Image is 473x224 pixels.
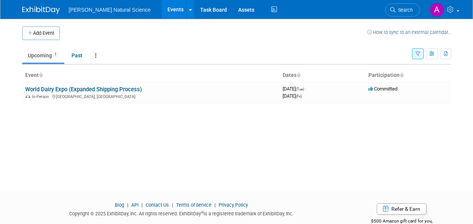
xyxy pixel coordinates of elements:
[69,7,151,13] span: [PERSON_NAME] Natural Science
[52,52,59,57] span: 1
[367,29,451,35] a: How to sync to an external calendar...
[395,7,413,13] span: Search
[213,202,217,208] span: |
[283,93,302,99] span: [DATE]
[146,202,169,208] a: Contact Us
[170,202,175,208] span: |
[296,87,304,91] span: (Tue)
[66,48,88,63] a: Past
[400,72,403,78] a: Sort by Participation Type
[22,48,64,63] a: Upcoming1
[26,94,30,98] img: In-Person Event
[296,94,302,98] span: (Fri)
[283,86,306,92] span: [DATE]
[297,72,300,78] a: Sort by Start Date
[125,202,130,208] span: |
[22,209,341,217] div: Copyright © 2025 ExhibitDay, Inc. All rights reserved. ExhibitDay is a registered trademark of Ex...
[219,202,248,208] a: Privacy Policy
[22,69,280,82] th: Event
[377,203,426,215] a: Refer & Earn
[25,93,277,99] div: [GEOGRAPHIC_DATA], [GEOGRAPHIC_DATA]
[140,202,144,208] span: |
[131,202,138,208] a: API
[305,86,306,92] span: -
[39,72,43,78] a: Sort by Event Name
[22,6,60,14] img: ExhibitDay
[115,202,124,208] a: Blog
[22,26,60,40] button: Add Event
[201,210,204,215] sup: ®
[176,202,211,208] a: Terms of Service
[365,69,451,82] th: Participation
[25,86,142,93] a: World Dairy Expo (Expanded Shipping Process)
[32,94,51,99] span: In-Person
[430,3,444,17] img: Abbey Adkins
[368,86,397,92] span: Committed
[280,69,365,82] th: Dates
[385,3,420,17] a: Search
